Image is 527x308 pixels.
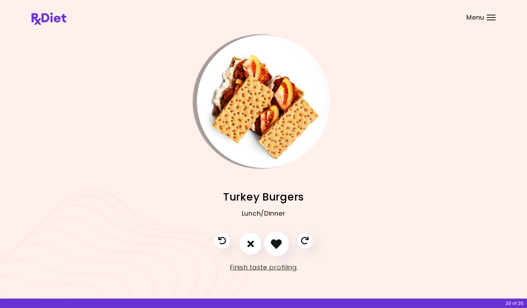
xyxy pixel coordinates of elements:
[223,190,304,204] span: Turkey Burgers
[214,232,231,249] button: Previous recipe
[230,262,297,273] a: Finish taste profiling
[239,232,262,255] button: I don't like this recipe
[296,232,313,249] button: Skip
[32,13,66,25] img: RxDiet
[466,14,484,21] span: Menu
[197,35,330,168] img: Info - Turkey Burgers
[263,231,289,257] button: I like this recipe
[32,205,495,233] div: Lunch/Dinner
